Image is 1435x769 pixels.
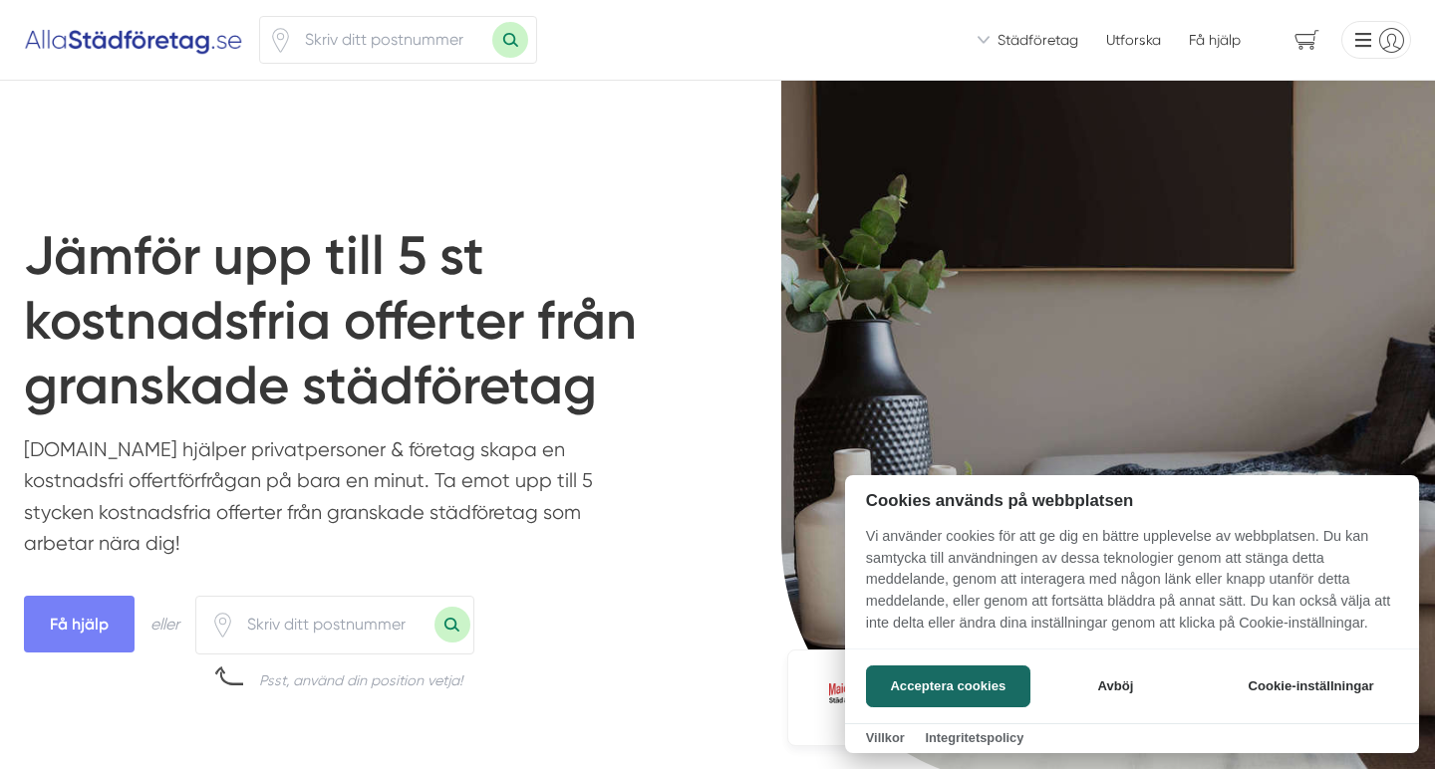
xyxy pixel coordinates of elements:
a: Integritetspolicy [925,730,1023,745]
button: Acceptera cookies [866,665,1030,707]
h2: Cookies används på webbplatsen [845,491,1419,510]
button: Cookie-inställningar [1224,665,1398,707]
p: Vi använder cookies för att ge dig en bättre upplevelse av webbplatsen. Du kan samtycka till anvä... [845,526,1419,647]
a: Villkor [866,730,905,745]
button: Avböj [1036,665,1195,707]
